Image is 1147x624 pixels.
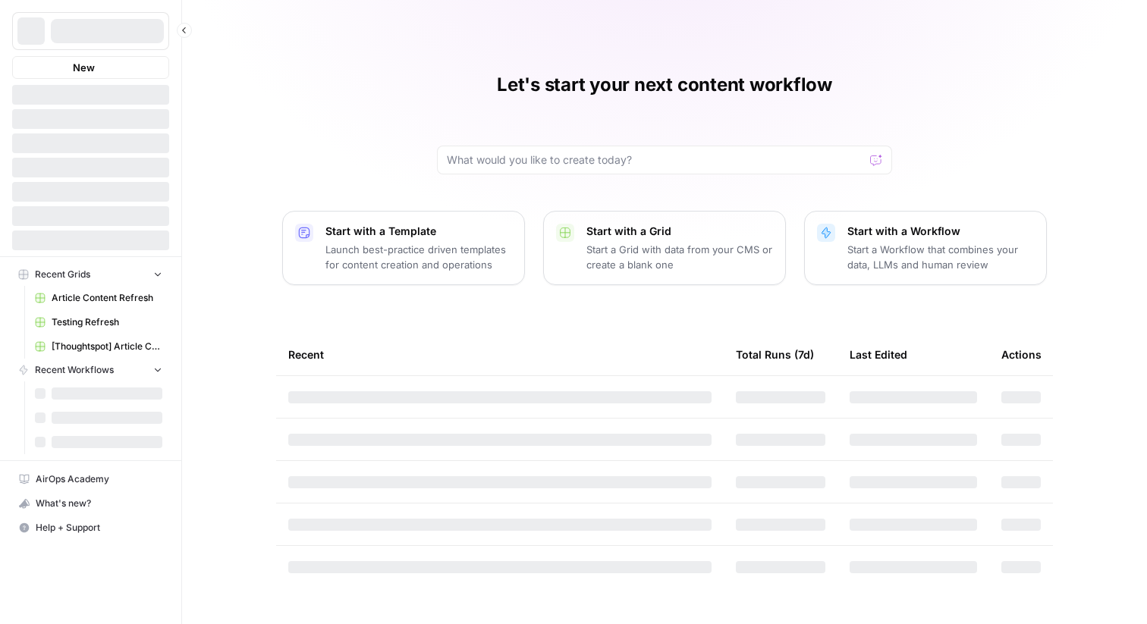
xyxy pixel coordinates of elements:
div: Actions [1001,334,1042,375]
button: Recent Workflows [12,359,169,381]
a: AirOps Academy [12,467,169,491]
div: Recent [288,334,712,375]
button: Recent Grids [12,263,169,286]
button: Start with a WorkflowStart a Workflow that combines your data, LLMs and human review [804,211,1047,285]
span: Testing Refresh [52,315,162,329]
button: Start with a TemplateLaunch best-practice driven templates for content creation and operations [282,211,525,285]
button: Help + Support [12,516,169,540]
p: Start a Grid with data from your CMS or create a blank one [586,242,773,272]
div: Total Runs (7d) [736,334,814,375]
span: Recent Grids [35,268,90,281]
span: AirOps Academy [36,472,162,486]
span: Recent Workflows [35,363,114,377]
button: Start with a GridStart a Grid with data from your CMS or create a blank one [543,211,786,285]
a: Article Content Refresh [28,286,169,310]
p: Launch best-practice driven templates for content creation and operations [325,242,512,272]
button: New [12,56,169,79]
p: Start with a Workflow [847,224,1034,239]
p: Start with a Template [325,224,512,239]
a: Testing Refresh [28,310,169,334]
span: New [73,60,95,75]
span: Help + Support [36,521,162,535]
span: [Thoughtspot] Article Creation [52,340,162,353]
span: Article Content Refresh [52,291,162,305]
p: Start a Workflow that combines your data, LLMs and human review [847,242,1034,272]
div: Last Edited [850,334,907,375]
a: [Thoughtspot] Article Creation [28,334,169,359]
h1: Let's start your next content workflow [497,73,832,97]
input: What would you like to create today? [447,152,864,168]
button: What's new? [12,491,169,516]
div: What's new? [13,492,168,515]
p: Start with a Grid [586,224,773,239]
